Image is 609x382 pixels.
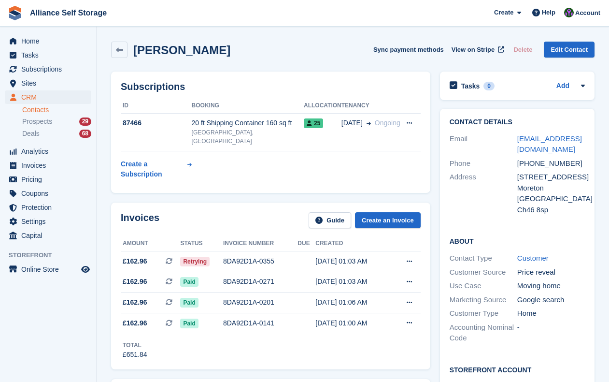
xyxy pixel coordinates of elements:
[315,318,391,328] div: [DATE] 01:00 AM
[5,201,91,214] a: menu
[542,8,555,17] span: Help
[21,48,79,62] span: Tasks
[315,236,391,251] th: Created
[5,62,91,76] a: menu
[315,256,391,266] div: [DATE] 01:03 AM
[8,6,22,20] img: stora-icon-8386f47178a22dfd0bd8f6a31ec36ba5ce8667c1dd55bd0f319d3a0aa187defe.svg
[461,82,480,90] h2: Tasks
[121,212,159,228] h2: Invoices
[192,118,304,128] div: 20 ft Shipping Container 160 sq ft
[517,193,585,205] div: [GEOGRAPHIC_DATA]
[123,277,147,287] span: £162.96
[22,105,91,115] a: Contacts
[5,145,91,158] a: menu
[5,173,91,186] a: menu
[123,297,147,308] span: £162.96
[21,215,79,228] span: Settings
[450,267,517,278] div: Customer Source
[5,90,91,104] a: menu
[5,76,91,90] a: menu
[123,256,147,266] span: £162.96
[121,155,192,183] a: Create a Subscription
[450,308,517,319] div: Customer Type
[79,130,91,138] div: 68
[517,172,585,183] div: [STREET_ADDRESS]
[448,42,506,58] a: View on Stripe
[517,158,585,169] div: [PHONE_NUMBER]
[21,187,79,200] span: Coupons
[79,118,91,126] div: 29
[517,267,585,278] div: Price reveal
[510,42,536,58] button: Delete
[544,42,595,58] a: Edit Contact
[21,90,79,104] span: CRM
[450,158,517,169] div: Phone
[375,119,400,127] span: Ongoing
[22,117,91,127] a: Prospects 29
[450,133,517,155] div: Email
[5,215,91,228] a: menu
[121,98,192,114] th: ID
[517,322,585,344] div: -
[452,45,495,55] span: View on Stripe
[5,187,91,200] a: menu
[450,365,585,374] h2: Storefront Account
[5,159,91,172] a: menu
[297,236,315,251] th: Due
[121,159,185,179] div: Create a Subscription
[21,62,79,76] span: Subscriptions
[123,350,147,360] div: £651.84
[80,264,91,275] a: Preview store
[121,118,192,128] div: 87466
[180,298,198,308] span: Paid
[341,118,363,128] span: [DATE]
[564,8,574,17] img: Romilly Norton
[21,201,79,214] span: Protection
[121,81,421,92] h2: Subscriptions
[483,82,495,90] div: 0
[450,280,517,292] div: Use Case
[304,118,323,128] span: 25
[5,229,91,242] a: menu
[123,318,147,328] span: £162.96
[5,48,91,62] a: menu
[517,134,582,154] a: [EMAIL_ADDRESS][DOMAIN_NAME]
[315,277,391,287] div: [DATE] 01:03 AM
[180,236,223,251] th: Status
[22,129,40,138] span: Deals
[21,159,79,172] span: Invoices
[22,117,52,126] span: Prospects
[21,229,79,242] span: Capital
[192,128,304,146] div: [GEOGRAPHIC_DATA], [GEOGRAPHIC_DATA]
[9,250,96,260] span: Storefront
[223,236,297,251] th: Invoice number
[309,212,351,228] a: Guide
[21,34,79,48] span: Home
[180,277,198,287] span: Paid
[26,5,111,21] a: Alliance Self Storage
[180,319,198,328] span: Paid
[450,294,517,306] div: Marketing Source
[123,341,147,350] div: Total
[21,76,79,90] span: Sites
[192,98,304,114] th: Booking
[556,81,569,92] a: Add
[180,257,210,266] span: Retrying
[450,118,585,126] h2: Contact Details
[341,98,400,114] th: Tenancy
[223,318,297,328] div: 8DA92D1A-0141
[121,236,180,251] th: Amount
[223,277,297,287] div: 8DA92D1A-0271
[21,173,79,186] span: Pricing
[517,308,585,319] div: Home
[450,172,517,215] div: Address
[304,98,341,114] th: Allocation
[223,297,297,308] div: 8DA92D1A-0201
[517,183,585,194] div: Moreton
[223,256,297,266] div: 8DA92D1A-0355
[21,263,79,276] span: Online Store
[373,42,444,58] button: Sync payment methods
[21,145,79,158] span: Analytics
[575,8,600,18] span: Account
[517,294,585,306] div: Google search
